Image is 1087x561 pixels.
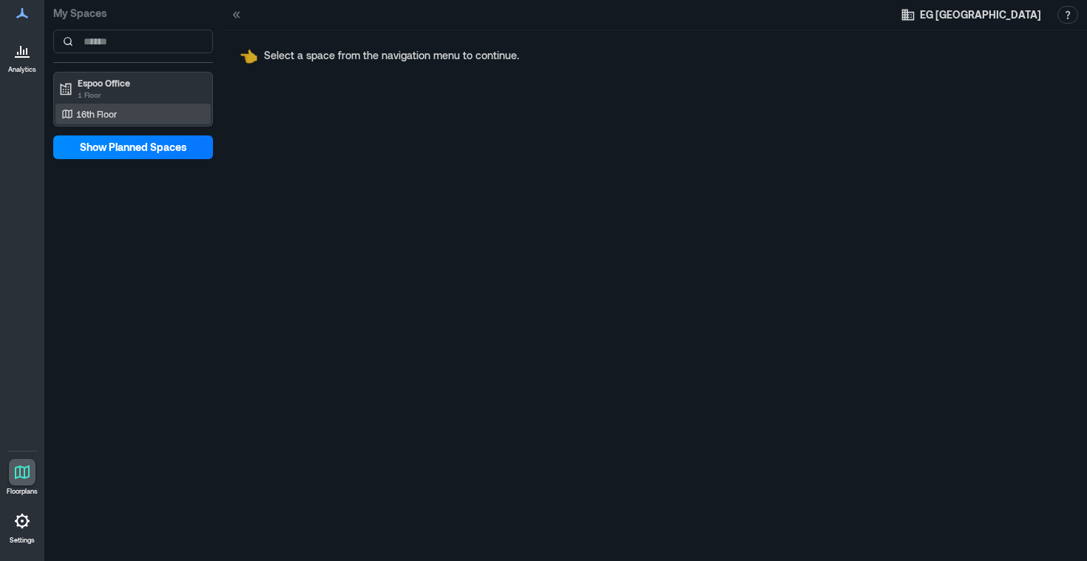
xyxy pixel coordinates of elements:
p: 1 Floor [78,89,202,101]
p: Select a space from the navigation menu to continue. [264,48,519,63]
p: My Spaces [53,6,213,21]
p: 16th Floor [76,108,117,120]
p: Floorplans [7,487,38,496]
a: Analytics [4,33,41,78]
a: Floorplans [2,454,42,500]
p: Settings [10,536,35,545]
a: Settings [4,503,40,549]
p: Espoo Office [78,77,202,89]
button: EG [GEOGRAPHIC_DATA] [896,3,1046,27]
span: pointing left [240,47,258,64]
button: Show Planned Spaces [53,135,213,159]
p: Analytics [8,65,36,74]
span: EG [GEOGRAPHIC_DATA] [920,7,1041,22]
span: Show Planned Spaces [80,140,187,155]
